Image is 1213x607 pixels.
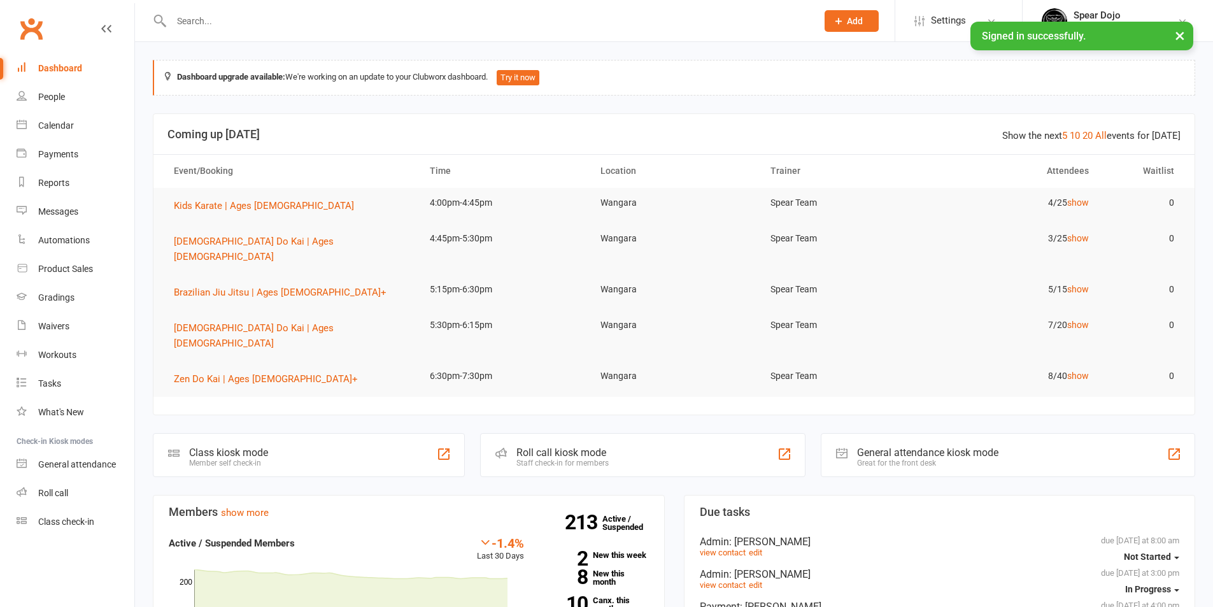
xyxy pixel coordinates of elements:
button: Not Started [1124,545,1179,568]
button: Brazilian Jiu Jitsu | Ages [DEMOGRAPHIC_DATA]+ [174,285,395,300]
div: Roll call [38,488,68,498]
td: 5:15pm-6:30pm [418,275,589,304]
a: Automations [17,226,134,255]
div: People [38,92,65,102]
th: Event/Booking [162,155,418,187]
div: Show the next events for [DATE] [1002,128,1181,143]
h3: Coming up [DATE] [167,128,1181,141]
div: What's New [38,407,84,417]
td: Spear Team [759,275,930,304]
button: Try it now [497,70,539,85]
td: 8/40 [930,361,1100,391]
td: 4:00pm-4:45pm [418,188,589,218]
div: Class check-in [38,517,94,527]
div: Spear Dojo [1074,10,1121,21]
a: show [1067,320,1089,330]
th: Location [589,155,760,187]
td: Spear Team [759,361,930,391]
div: Class kiosk mode [189,446,268,459]
button: In Progress [1125,578,1179,601]
td: 0 [1100,361,1186,391]
td: Wangara [589,224,760,254]
td: Wangara [589,361,760,391]
a: show [1067,233,1089,243]
strong: 2 [543,549,588,568]
a: 20 [1082,130,1093,141]
td: Spear Team [759,188,930,218]
div: Automations [38,235,90,245]
div: Workouts [38,350,76,360]
div: Spear Dojo [1074,21,1121,32]
td: 5/15 [930,275,1100,304]
td: Spear Team [759,310,930,340]
a: show [1067,371,1089,381]
div: Great for the front desk [857,459,998,468]
button: × [1168,22,1191,49]
div: Waivers [38,321,69,331]
div: Payments [38,149,78,159]
td: 0 [1100,310,1186,340]
a: show [1067,197,1089,208]
a: Tasks [17,369,134,398]
button: [DEMOGRAPHIC_DATA] Do Kai | Ages [DEMOGRAPHIC_DATA] [174,320,407,351]
div: General attendance [38,459,116,469]
div: General attendance kiosk mode [857,446,998,459]
a: show more [221,507,269,518]
td: 0 [1100,224,1186,254]
span: Add [847,16,863,26]
a: Roll call [17,479,134,508]
strong: 8 [543,568,588,587]
div: We're working on an update to your Clubworx dashboard. [153,60,1195,96]
a: view contact [700,548,746,557]
a: People [17,83,134,111]
td: 0 [1100,188,1186,218]
span: Not Started [1124,552,1171,562]
input: Search... [167,12,808,30]
td: 4:45pm-5:30pm [418,224,589,254]
a: Clubworx [15,13,47,45]
span: Brazilian Jiu Jitsu | Ages [DEMOGRAPHIC_DATA]+ [174,287,387,298]
td: 7/20 [930,310,1100,340]
td: 3/25 [930,224,1100,254]
div: Last 30 Days [477,536,524,563]
a: 213Active / Suspended [602,505,658,541]
a: show [1067,284,1089,294]
strong: Dashboard upgrade available: [177,72,285,82]
img: thumb_image1623745760.png [1042,8,1067,34]
a: Dashboard [17,54,134,83]
a: Calendar [17,111,134,140]
span: Zen Do Kai | Ages [DEMOGRAPHIC_DATA]+ [174,373,358,385]
th: Time [418,155,589,187]
td: 4/25 [930,188,1100,218]
button: [DEMOGRAPHIC_DATA] Do Kai | Ages [DEMOGRAPHIC_DATA] [174,234,407,264]
button: Zen Do Kai | Ages [DEMOGRAPHIC_DATA]+ [174,371,367,387]
a: 2New this week [543,551,649,559]
h3: Members [169,506,649,518]
div: Calendar [38,120,74,131]
div: Admin [700,536,1180,548]
td: Wangara [589,188,760,218]
span: Signed in successfully. [982,30,1086,42]
div: Staff check-in for members [516,459,609,468]
div: -1.4% [477,536,524,550]
strong: Active / Suspended Members [169,538,295,549]
a: Waivers [17,312,134,341]
a: view contact [700,580,746,590]
a: General attendance kiosk mode [17,450,134,479]
td: Wangara [589,275,760,304]
div: Messages [38,206,78,217]
a: Payments [17,140,134,169]
td: Spear Team [759,224,930,254]
strong: 213 [565,513,602,532]
span: : [PERSON_NAME] [729,568,811,580]
a: All [1095,130,1107,141]
a: 5 [1062,130,1067,141]
th: Attendees [930,155,1100,187]
span: Kids Karate | Ages [DEMOGRAPHIC_DATA] [174,200,354,211]
a: edit [749,548,762,557]
a: Messages [17,197,134,226]
td: 6:30pm-7:30pm [418,361,589,391]
div: Product Sales [38,264,93,274]
div: Roll call kiosk mode [516,446,609,459]
th: Trainer [759,155,930,187]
